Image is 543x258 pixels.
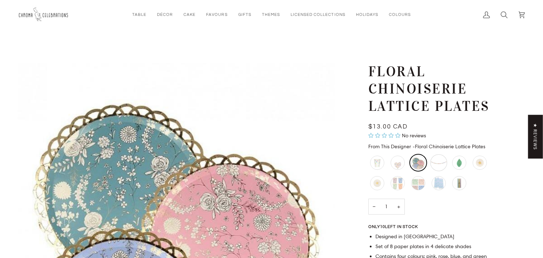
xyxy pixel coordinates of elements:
[413,143,485,150] span: Floral Chinoiserie Lattice Plates
[18,5,71,24] img: Chroma Celebrations
[368,199,405,215] input: Quantity
[375,243,510,251] li: Set of 8 paper plates in 4 delicate shades
[368,154,386,172] li: Floral Cups
[183,12,195,18] span: Cake
[450,174,468,192] li: Pastel Floral Candles
[157,12,173,18] span: Décor
[206,12,227,18] span: Favours
[368,124,408,130] span: $13.00 CAD
[380,225,385,229] span: 10
[402,132,426,139] span: No reviews
[238,12,251,18] span: Gifts
[356,12,378,18] span: Holidays
[393,199,405,215] button: Increase quantity
[471,154,489,172] li: Wild Daisy Napkins
[409,174,427,192] li: Daisy Pattern Napkins - Large
[368,174,386,192] li: Wild Daisy Plates
[368,143,411,150] span: From This Designer
[389,12,411,18] span: Colours
[132,12,146,18] span: Table
[389,154,407,172] li: Floral Heart Napkins - Small
[528,115,543,158] div: Click to open Judge.me floating reviews tab
[291,12,345,18] span: Licensed Collections
[450,154,468,172] li: Leaf Shaped Napkins
[409,154,427,172] li: Floral Chinoiserie Lattice Plates
[413,143,415,150] span: -
[262,12,280,18] span: Themes
[430,174,448,192] li: Blue Daisy Candles
[368,63,504,115] h1: Floral Chinoiserie Lattice Plates
[430,154,448,172] li: Garden Party Scallop Garland
[375,233,510,241] li: Designed in [GEOGRAPHIC_DATA]
[389,174,407,192] li: Daisy Pattern Cups
[368,199,380,215] button: Decrease quantity
[368,225,419,229] span: Only left in stock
